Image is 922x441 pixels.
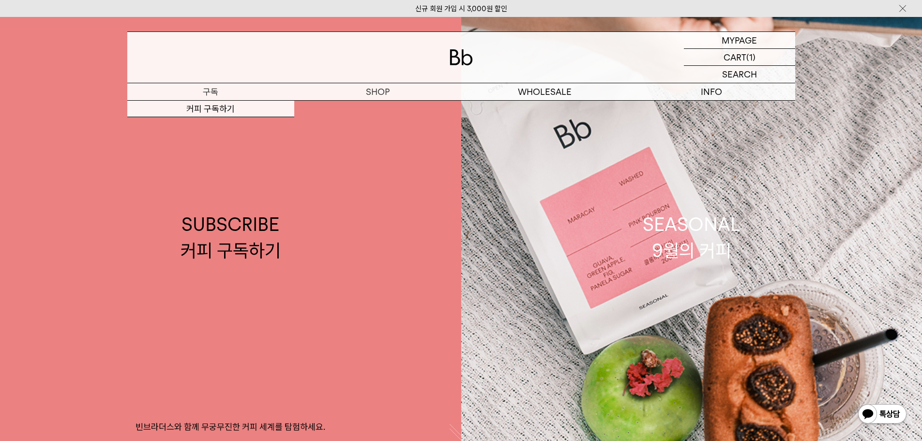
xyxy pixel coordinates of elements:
p: (1) [746,49,756,65]
a: SHOP [294,83,461,100]
p: MYPAGE [722,32,757,48]
p: INFO [628,83,795,100]
a: CART (1) [684,49,795,66]
a: 샘플러 체험하기 [127,117,294,134]
img: 로고 [450,49,473,65]
p: SEARCH [722,66,757,83]
p: CART [724,49,746,65]
div: SEASONAL 9월의 커피 [643,212,741,263]
img: 카카오톡 채널 1:1 채팅 버튼 [857,403,907,426]
div: SUBSCRIBE 커피 구독하기 [181,212,281,263]
a: MYPAGE [684,32,795,49]
a: 신규 회원 가입 시 3,000원 할인 [415,4,507,13]
a: 구독 [127,83,294,100]
a: 커피 구독하기 [127,101,294,117]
